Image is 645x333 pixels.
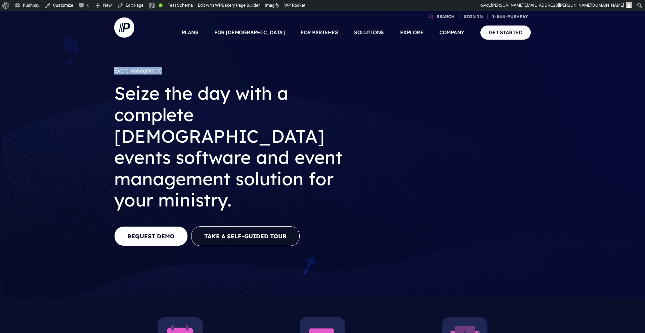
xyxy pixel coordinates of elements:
button: Take a Self-guided Tour [191,226,300,246]
a: PLANS [182,21,199,44]
h2: Seize the day with a complete [DEMOGRAPHIC_DATA] events software and event management solution fo... [114,77,353,216]
a: EXPLORE [400,21,424,44]
a: SEARCH [434,11,457,22]
a: REQUEST DEMO [114,226,188,246]
a: FOR [DEMOGRAPHIC_DATA] [214,21,285,44]
h1: Event management [114,64,353,77]
span: [PERSON_NAME][EMAIL_ADDRESS][PERSON_NAME][DOMAIN_NAME] [491,3,624,8]
a: SIGN IN [461,11,485,22]
a: FOR PARISHES [301,21,338,44]
a: 1-844-PUSHPAY [489,11,531,22]
a: COMPANY [439,21,464,44]
a: SOLUTIONS [354,21,384,44]
div: Good [159,3,163,7]
a: GET STARTED [480,26,531,39]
